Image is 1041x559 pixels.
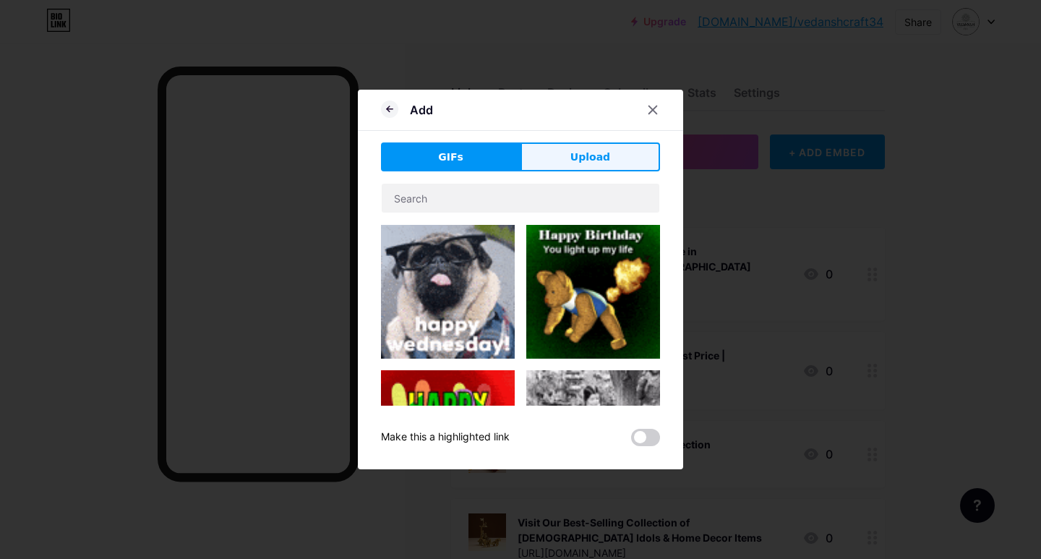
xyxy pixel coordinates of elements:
img: Gihpy [381,370,515,504]
img: Gihpy [526,225,660,359]
span: GIFs [438,150,463,165]
input: Search [382,184,659,213]
img: Gihpy [381,225,515,359]
div: Make this a highlighted link [381,429,510,446]
button: GIFs [381,142,520,171]
div: Add [410,101,433,119]
span: Upload [570,150,610,165]
img: Gihpy [526,370,660,510]
button: Upload [520,142,660,171]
